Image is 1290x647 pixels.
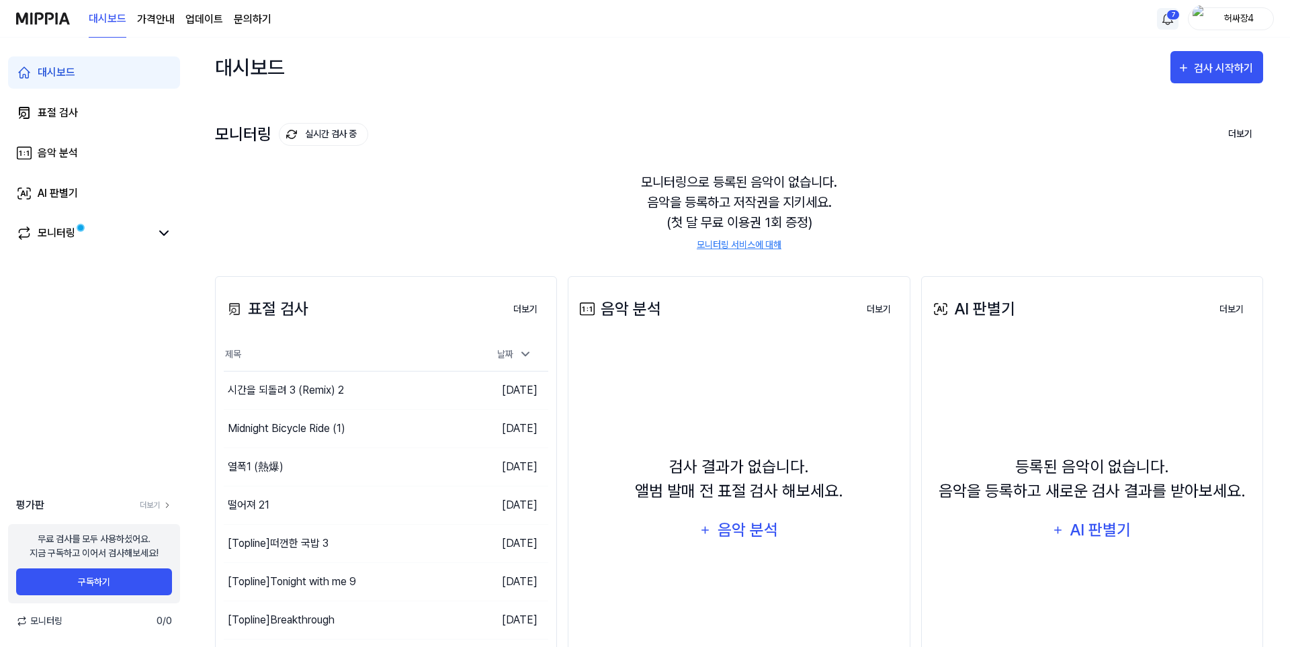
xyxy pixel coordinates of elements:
[16,614,62,628] span: 모니터링
[16,225,150,241] a: 모니터링
[492,343,537,365] div: 날짜
[224,339,467,371] th: 제목
[228,459,284,475] div: 열폭1 (熱爆)
[16,497,44,513] span: 평가판
[16,568,172,595] button: 구독하기
[8,56,180,89] a: 대시보드
[38,105,78,121] div: 표절 검사
[137,11,175,28] a: 가격안내
[1194,60,1256,77] div: 검사 시작하기
[215,51,285,83] div: 대시보드
[228,382,344,398] div: 시간을 되돌려 3 (Remix) 2
[691,514,787,546] button: 음악 분석
[467,409,548,447] td: [DATE]
[228,421,345,437] div: Midnight Bicycle Ride (1)
[8,97,180,129] a: 표절 검사
[215,123,368,146] div: 모니터링
[1213,11,1265,26] div: 허싸장4
[38,64,75,81] div: 대시보드
[279,123,368,146] button: 실시간 검사 중
[467,371,548,409] td: [DATE]
[38,185,78,202] div: AI 판별기
[224,297,308,321] div: 표절 검사
[228,612,335,628] div: [Topline] Breakthrough
[1217,120,1263,148] button: 더보기
[576,297,661,321] div: 음악 분석
[1209,296,1254,323] button: 더보기
[467,447,548,486] td: [DATE]
[1188,7,1274,30] button: profile허싸장4
[157,614,172,628] span: 0 / 0
[215,156,1263,268] div: 모니터링으로 등록된 음악이 없습니다. 음악을 등록하고 저작권을 지키세요. (첫 달 무료 이용권 1회 증정)
[1068,517,1133,543] div: AI 판별기
[1166,9,1180,20] div: 7
[1193,5,1209,32] img: profile
[228,574,356,590] div: [Topline] Tonight with me 9
[1157,8,1178,30] button: 알림7
[467,524,548,562] td: [DATE]
[234,11,271,28] a: 문의하기
[8,177,180,210] a: AI 판별기
[467,562,548,601] td: [DATE]
[1170,51,1263,83] button: 검사 시작하기
[228,497,269,513] div: 떨어져 21
[89,1,126,38] a: 대시보드
[1209,295,1254,323] a: 더보기
[228,535,329,552] div: [Topline] 떠껀한 국밥 3
[185,11,223,28] a: 업데이트
[930,297,1015,321] div: AI 판별기
[8,137,180,169] a: 음악 분석
[939,455,1246,503] div: 등록된 음악이 없습니다. 음악을 등록하고 새로운 검사 결과를 받아보세요.
[140,499,172,511] a: 더보기
[635,455,843,503] div: 검사 결과가 없습니다. 앨범 발매 전 표절 검사 해보세요.
[38,145,78,161] div: 음악 분석
[467,601,548,639] td: [DATE]
[1043,514,1141,546] button: AI 판별기
[503,295,548,323] a: 더보기
[38,225,75,241] div: 모니터링
[1160,11,1176,27] img: 알림
[697,238,781,252] a: 모니터링 서비스에 대해
[856,296,902,323] button: 더보기
[30,532,159,560] div: 무료 검사를 모두 사용하셨어요. 지금 구독하고 이어서 검사해보세요!
[286,129,297,140] img: monitoring Icon
[716,517,779,543] div: 음악 분석
[467,486,548,524] td: [DATE]
[856,295,902,323] a: 더보기
[503,296,548,323] button: 더보기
